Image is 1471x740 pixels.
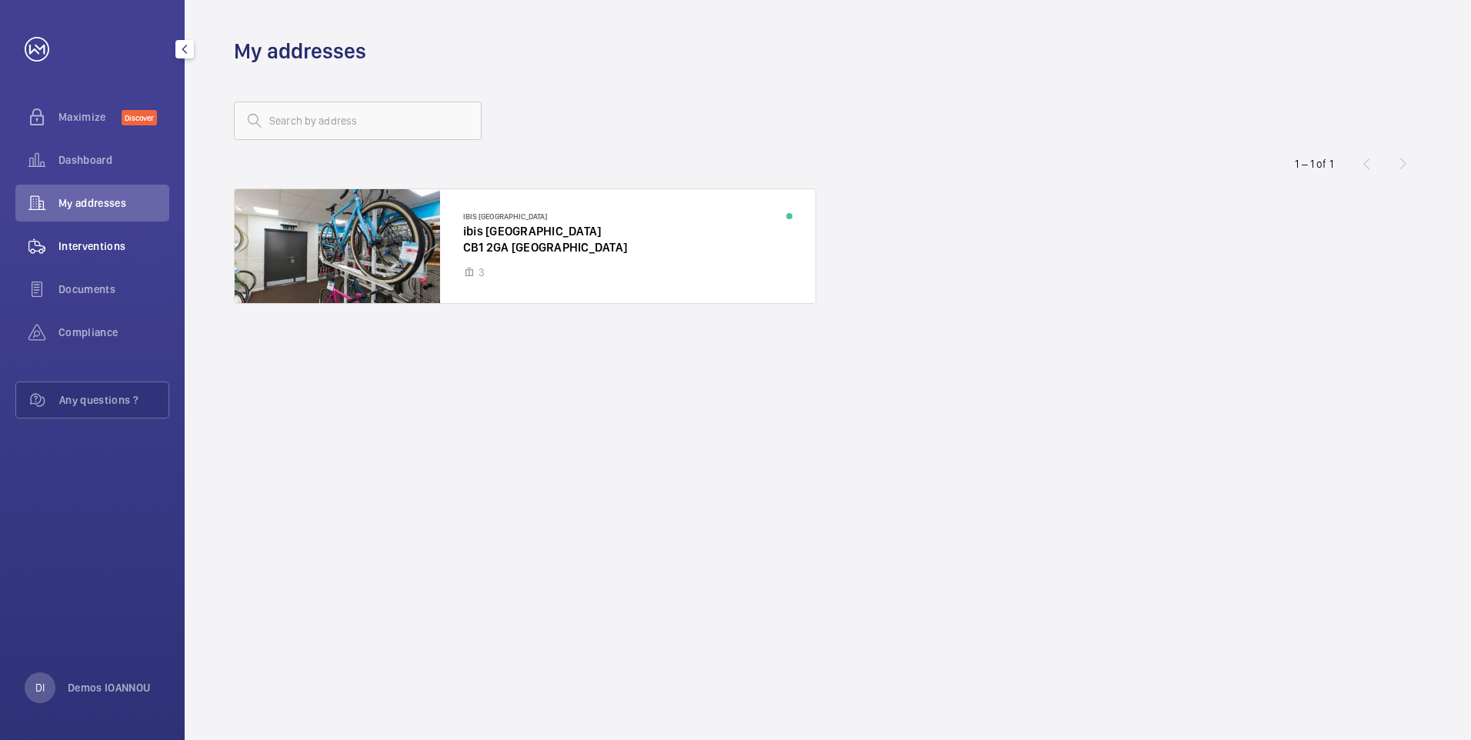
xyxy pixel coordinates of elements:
div: 1 – 1 of 1 [1295,156,1333,172]
span: Documents [58,282,169,297]
span: Interventions [58,238,169,254]
p: DI [35,680,45,695]
span: Compliance [58,325,169,340]
span: Discover [122,110,157,125]
input: Search by address [234,102,482,140]
span: Dashboard [58,152,169,168]
p: Demos IOANNOU [68,680,151,695]
span: My addresses [58,195,169,211]
h1: My addresses [234,37,366,65]
span: Any questions ? [59,392,168,408]
span: Maximize [58,109,122,125]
